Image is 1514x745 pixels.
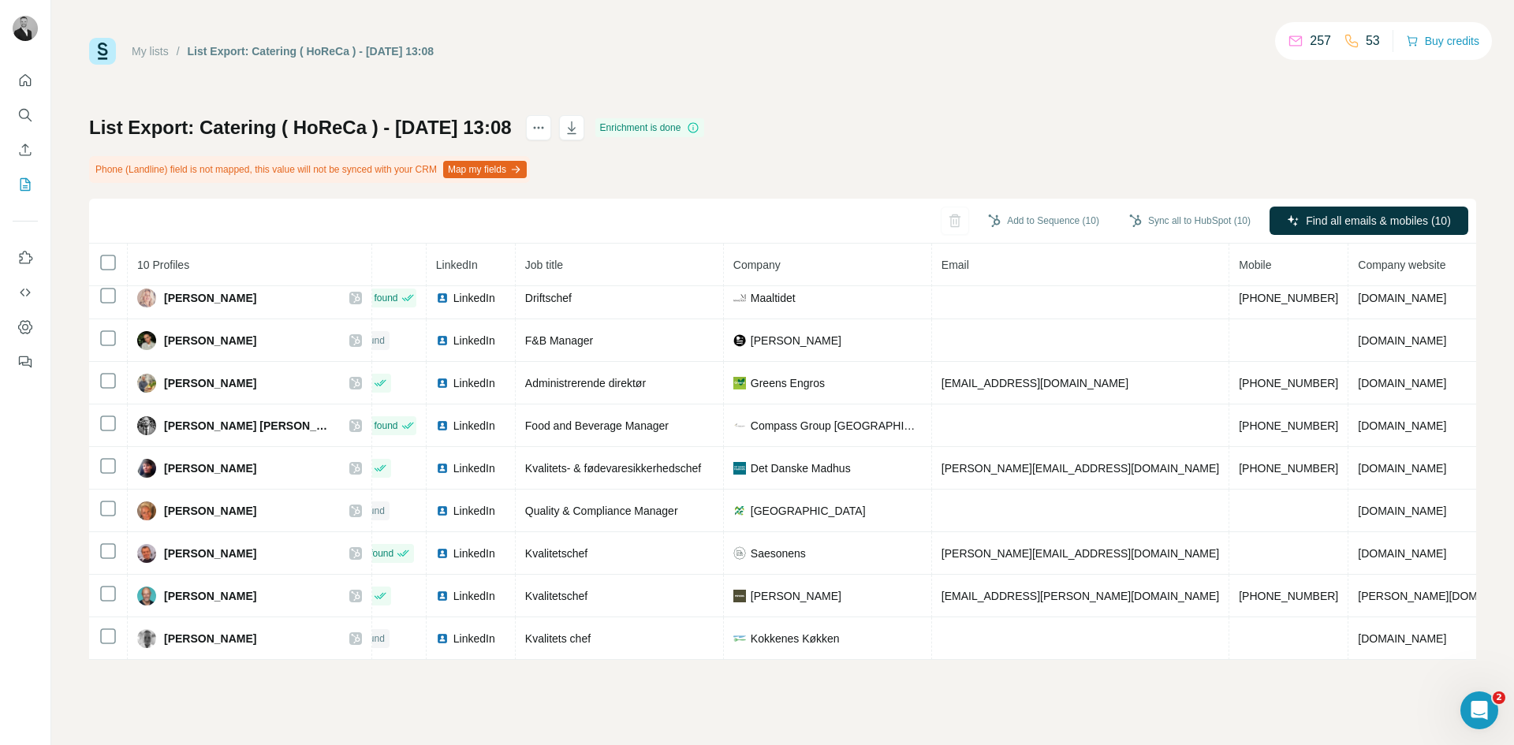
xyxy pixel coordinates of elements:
[751,546,806,561] span: Saesonens
[453,546,495,561] span: LinkedIn
[1358,377,1446,389] span: [DOMAIN_NAME]
[1358,334,1446,347] span: [DOMAIN_NAME]
[436,419,449,432] img: LinkedIn logo
[137,629,156,648] img: Avatar
[164,460,256,476] span: [PERSON_NAME]
[1239,377,1338,389] span: [PHONE_NUMBER]
[751,588,841,604] span: [PERSON_NAME]
[137,544,156,563] img: Avatar
[164,631,256,646] span: [PERSON_NAME]
[977,209,1110,233] button: Add to Sequence (10)
[1306,213,1451,229] span: Find all emails & mobiles (10)
[137,501,156,520] img: Avatar
[1358,292,1446,304] span: [DOMAIN_NAME]
[942,462,1219,475] span: [PERSON_NAME][EMAIL_ADDRESS][DOMAIN_NAME]
[733,377,746,389] img: company-logo
[137,587,156,605] img: Avatar
[13,278,38,307] button: Use Surfe API
[188,43,434,59] div: List Export: Catering ( HoReCa ) - [DATE] 13:08
[751,418,922,434] span: Compass Group [GEOGRAPHIC_DATA]
[453,588,495,604] span: LinkedIn
[89,115,512,140] h1: List Export: Catering ( HoReCa ) - [DATE] 13:08
[526,115,551,140] button: actions
[525,377,646,389] span: Administrerende direktør
[733,292,746,304] img: company-logo
[525,259,563,271] span: Job title
[164,503,256,519] span: [PERSON_NAME]
[436,547,449,560] img: LinkedIn logo
[13,136,38,164] button: Enrich CSV
[1366,32,1380,50] p: 53
[1239,259,1271,271] span: Mobile
[733,546,746,559] img: company-logo
[942,377,1128,389] span: [EMAIL_ADDRESS][DOMAIN_NAME]
[436,505,449,517] img: LinkedIn logo
[436,632,449,645] img: LinkedIn logo
[751,631,840,646] span: Kokkenes Køkken
[1460,691,1498,729] iframe: Intercom live chat
[525,292,572,304] span: Driftschef
[525,547,587,560] span: Kvalitetschef
[525,632,591,645] span: Kvalitets chef
[733,590,746,602] img: company-logo
[733,462,746,475] img: company-logo
[436,259,478,271] span: LinkedIn
[13,313,38,341] button: Dashboard
[137,416,156,435] img: Avatar
[1493,691,1505,704] span: 2
[164,418,334,434] span: [PERSON_NAME] [PERSON_NAME]
[1358,259,1445,271] span: Company website
[525,419,669,432] span: Food and Beverage Manager
[13,244,38,272] button: Use Surfe on LinkedIn
[942,590,1219,602] span: [EMAIL_ADDRESS][PERSON_NAME][DOMAIN_NAME]
[1406,30,1479,52] button: Buy credits
[1358,462,1446,475] span: [DOMAIN_NAME]
[137,259,189,271] span: 10 Profiles
[1239,462,1338,475] span: [PHONE_NUMBER]
[1270,207,1468,235] button: Find all emails & mobiles (10)
[13,101,38,129] button: Search
[751,503,866,519] span: [GEOGRAPHIC_DATA]
[13,170,38,199] button: My lists
[1239,590,1338,602] span: [PHONE_NUMBER]
[1358,632,1446,645] span: [DOMAIN_NAME]
[137,374,156,393] img: Avatar
[137,459,156,478] img: Avatar
[733,505,746,517] img: company-logo
[525,334,593,347] span: F&B Manager
[1358,419,1446,432] span: [DOMAIN_NAME]
[436,462,449,475] img: LinkedIn logo
[164,588,256,604] span: [PERSON_NAME]
[1118,209,1262,233] button: Sync all to HubSpot (10)
[1358,505,1446,517] span: [DOMAIN_NAME]
[453,631,495,646] span: LinkedIn
[132,45,169,58] a: My lists
[164,290,256,306] span: [PERSON_NAME]
[89,156,530,183] div: Phone (Landline) field is not mapped, this value will not be synced with your CRM
[453,333,495,348] span: LinkedIn
[436,590,449,602] img: LinkedIn logo
[13,16,38,41] img: Avatar
[733,419,746,432] img: company-logo
[453,375,495,391] span: LinkedIn
[595,118,705,137] div: Enrichment is done
[436,377,449,389] img: LinkedIn logo
[137,331,156,350] img: Avatar
[443,161,527,178] button: Map my fields
[453,460,495,476] span: LinkedIn
[751,333,841,348] span: [PERSON_NAME]
[13,66,38,95] button: Quick start
[942,259,969,271] span: Email
[164,333,256,348] span: [PERSON_NAME]
[164,546,256,561] span: [PERSON_NAME]
[942,547,1219,560] span: [PERSON_NAME][EMAIL_ADDRESS][DOMAIN_NAME]
[751,460,851,476] span: Det Danske Madhus
[13,348,38,376] button: Feedback
[164,375,256,391] span: [PERSON_NAME]
[436,292,449,304] img: LinkedIn logo
[1358,547,1446,560] span: [DOMAIN_NAME]
[525,462,701,475] span: Kvalitets- & fødevaresikkerhedschef
[733,632,746,645] img: company-logo
[453,503,495,519] span: LinkedIn
[177,43,180,59] li: /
